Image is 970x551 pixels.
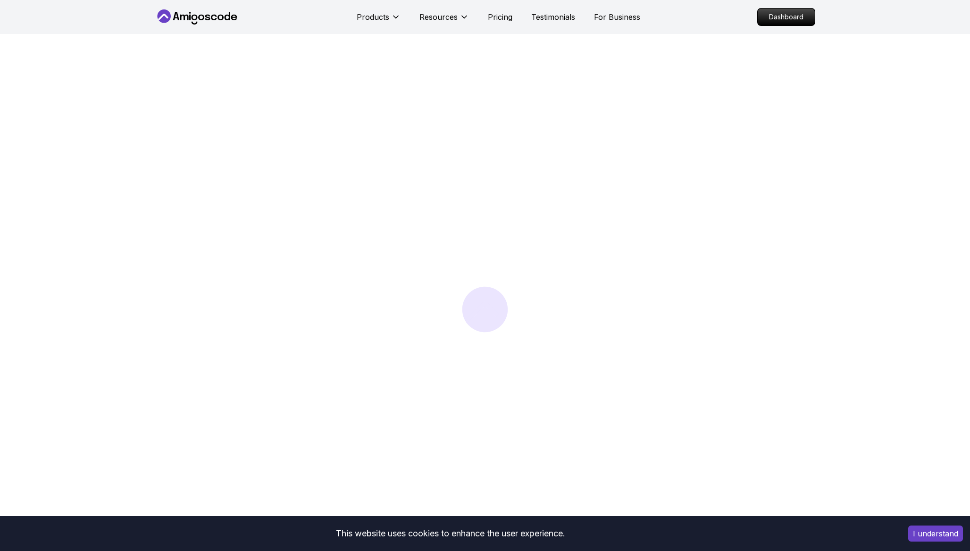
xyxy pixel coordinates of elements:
[908,526,963,542] button: Accept cookies
[594,11,640,23] a: For Business
[7,523,894,544] div: This website uses cookies to enhance the user experience.
[488,11,512,23] a: Pricing
[911,492,970,537] iframe: chat widget
[419,11,469,30] button: Resources
[357,11,401,30] button: Products
[757,8,815,26] a: Dashboard
[531,11,575,23] a: Testimonials
[419,11,458,23] p: Resources
[758,8,815,25] p: Dashboard
[357,11,389,23] p: Products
